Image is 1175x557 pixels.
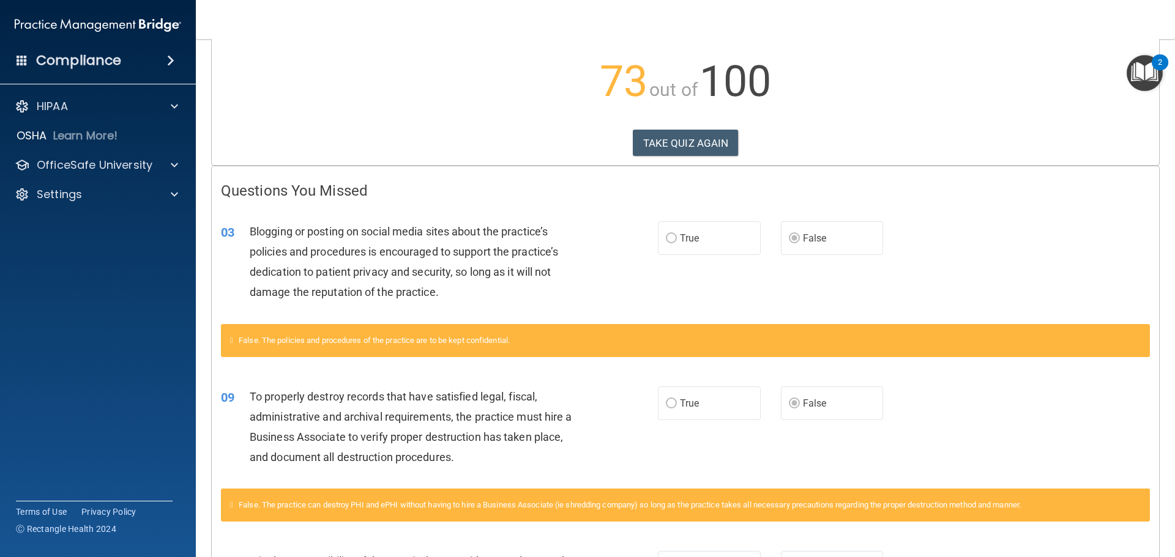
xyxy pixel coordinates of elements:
[15,187,178,202] a: Settings
[803,232,827,244] span: False
[633,130,739,157] button: TAKE QUIZ AGAIN
[15,158,178,172] a: OfficeSafe University
[600,56,647,106] span: 73
[1127,55,1163,91] button: Open Resource Center, 2 new notifications
[250,225,558,299] span: Blogging or posting on social media sites about the practice’s policies and procedures is encoura...
[37,158,152,172] p: OfficeSafe University
[15,13,181,37] img: PMB logo
[239,500,1021,509] span: False. The practice can destroy PHI and ePHI without having to hire a Business Associate (ie shre...
[53,128,118,143] p: Learn More!
[221,183,1150,199] h4: Questions You Missed
[680,397,699,409] span: True
[666,399,677,408] input: True
[15,99,178,114] a: HIPAA
[699,56,771,106] span: 100
[81,506,136,518] a: Privacy Policy
[16,506,67,518] a: Terms of Use
[1158,62,1162,78] div: 2
[37,187,82,202] p: Settings
[221,390,234,405] span: 09
[239,336,510,345] span: False. The policies and procedures of the practice are to be kept confidential.
[803,397,827,409] span: False
[649,79,698,100] span: out of
[789,399,800,408] input: False
[680,232,699,244] span: True
[789,234,800,243] input: False
[36,52,121,69] h4: Compliance
[1114,473,1160,519] iframe: Drift Widget Chat Controller
[37,99,68,114] p: HIPAA
[250,390,572,464] span: To properly destroy records that have satisfied legal, fiscal, administrative and archival requir...
[17,128,47,143] p: OSHA
[221,225,234,240] span: 03
[666,234,677,243] input: True
[16,523,116,535] span: Ⓒ Rectangle Health 2024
